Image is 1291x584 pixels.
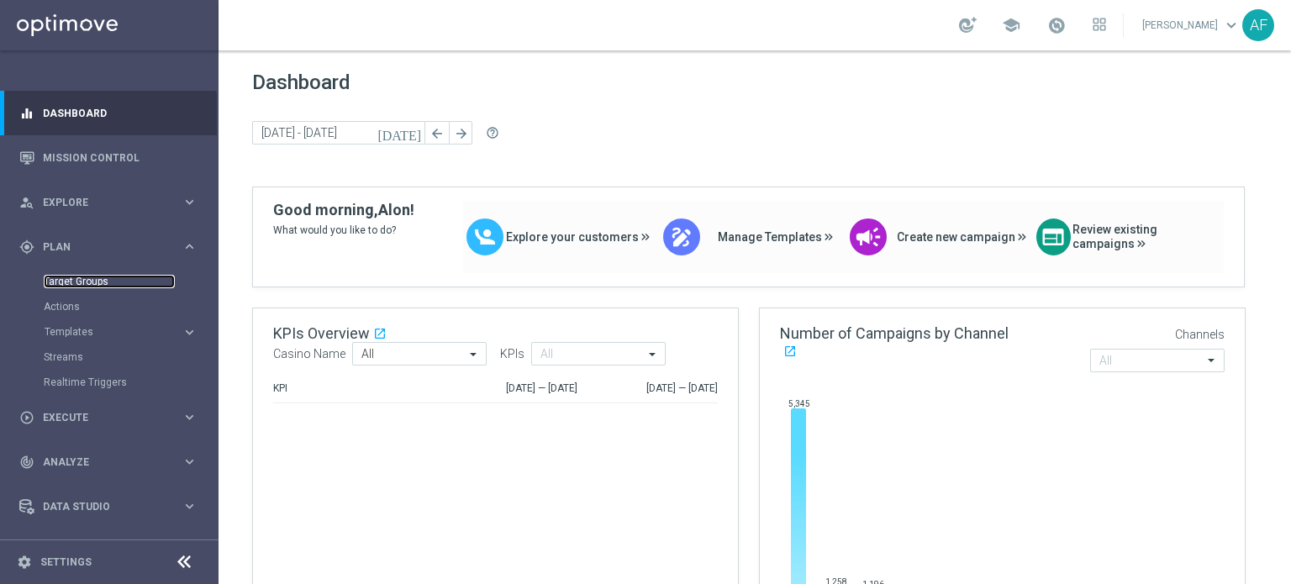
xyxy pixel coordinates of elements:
div: Data Studio [19,499,182,514]
div: Analyze [19,455,182,470]
div: Plan [19,239,182,255]
i: keyboard_arrow_right [182,324,198,340]
div: Optibot [19,529,198,573]
span: Templates [45,327,165,337]
div: AF [1242,9,1274,41]
span: Analyze [43,457,182,467]
i: keyboard_arrow_right [182,194,198,210]
span: school [1002,16,1020,34]
a: Dashboard [43,91,198,135]
button: Data Studio keyboard_arrow_right [18,500,198,513]
div: Actions [44,294,217,319]
span: Plan [43,242,182,252]
a: Realtime Triggers [44,376,175,389]
div: Templates [44,319,217,345]
button: equalizer Dashboard [18,107,198,120]
span: Explore [43,197,182,208]
div: Explore [19,195,182,210]
a: Mission Control [43,135,198,180]
a: Actions [44,300,175,313]
button: person_search Explore keyboard_arrow_right [18,196,198,209]
button: Templates keyboard_arrow_right [44,325,198,339]
div: Target Groups [44,269,217,294]
div: Execute [19,410,182,425]
div: Realtime Triggers [44,370,217,395]
i: keyboard_arrow_right [182,409,198,425]
div: Templates [45,327,182,337]
div: Dashboard [19,91,198,135]
i: keyboard_arrow_right [182,239,198,255]
button: gps_fixed Plan keyboard_arrow_right [18,240,198,254]
a: Settings [40,557,92,567]
span: Data Studio [43,502,182,512]
i: keyboard_arrow_right [182,498,198,514]
i: track_changes [19,455,34,470]
a: [PERSON_NAME]keyboard_arrow_down [1141,13,1242,38]
a: Target Groups [44,275,175,288]
i: gps_fixed [19,239,34,255]
i: play_circle_outline [19,410,34,425]
button: Mission Control [18,151,198,165]
i: person_search [19,195,34,210]
i: settings [17,555,32,570]
span: Execute [43,413,182,423]
div: Mission Control [19,135,198,180]
a: Optibot [43,529,176,573]
div: Streams [44,345,217,370]
i: keyboard_arrow_right [182,454,198,470]
span: keyboard_arrow_down [1222,16,1241,34]
button: track_changes Analyze keyboard_arrow_right [18,455,198,469]
button: play_circle_outline Execute keyboard_arrow_right [18,411,198,424]
i: equalizer [19,106,34,121]
a: Streams [44,350,175,364]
